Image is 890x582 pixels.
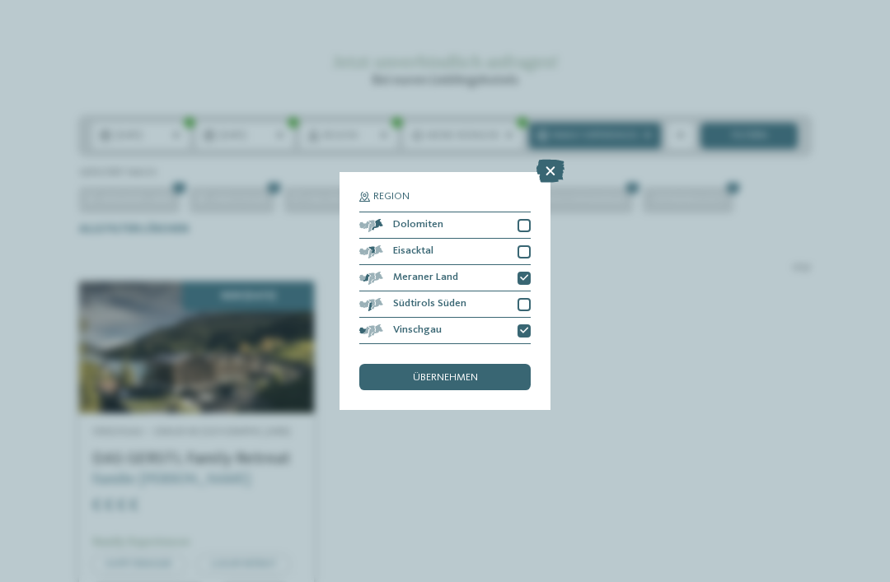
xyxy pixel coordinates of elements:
[373,192,410,203] span: Region
[393,299,466,310] span: Südtirols Süden
[393,246,433,257] span: Eisacktal
[393,272,458,283] span: Meraner Land
[393,325,442,336] span: Vinschgau
[413,373,478,384] span: übernehmen
[393,220,443,230] span: Dolomiten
